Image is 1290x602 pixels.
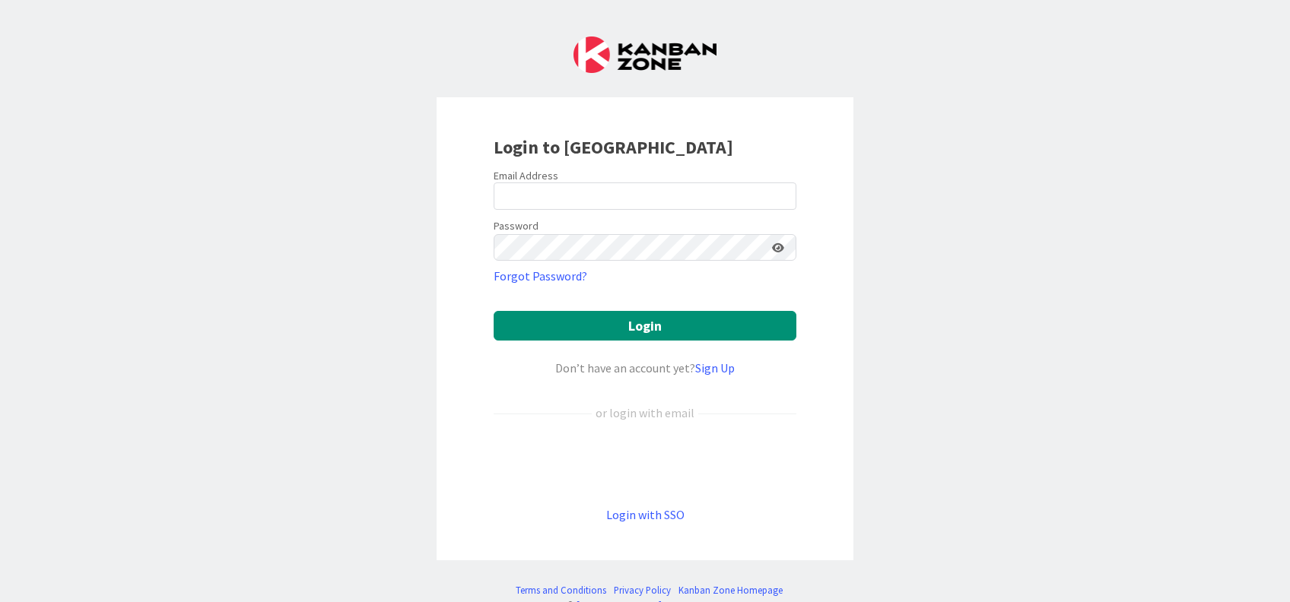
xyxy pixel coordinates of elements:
[494,135,733,159] b: Login to [GEOGRAPHIC_DATA]
[494,267,587,285] a: Forgot Password?
[494,218,539,234] label: Password
[678,583,783,597] a: Kanban Zone Homepage
[494,169,558,182] label: Email Address
[494,359,796,377] div: Don’t have an account yet?
[606,507,685,522] a: Login with SSO
[574,36,716,73] img: Kanban Zone
[494,311,796,341] button: Login
[486,447,804,480] iframe: Sign in with Google Button
[592,404,698,422] div: or login with email
[614,583,671,597] a: Privacy Policy
[695,360,735,375] a: Sign Up
[516,583,606,597] a: Terms and Conditions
